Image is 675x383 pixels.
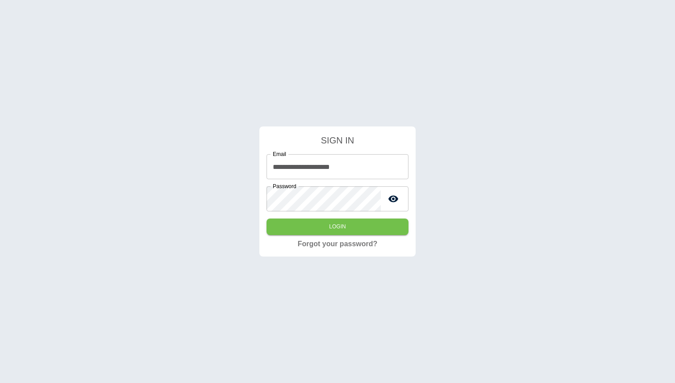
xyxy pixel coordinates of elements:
button: Login [267,219,408,235]
a: Forgot your password? [298,239,378,249]
label: Password [273,182,296,190]
label: Email [273,150,286,158]
h4: SIGN IN [267,134,408,147]
button: toggle password visibility [384,190,402,208]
